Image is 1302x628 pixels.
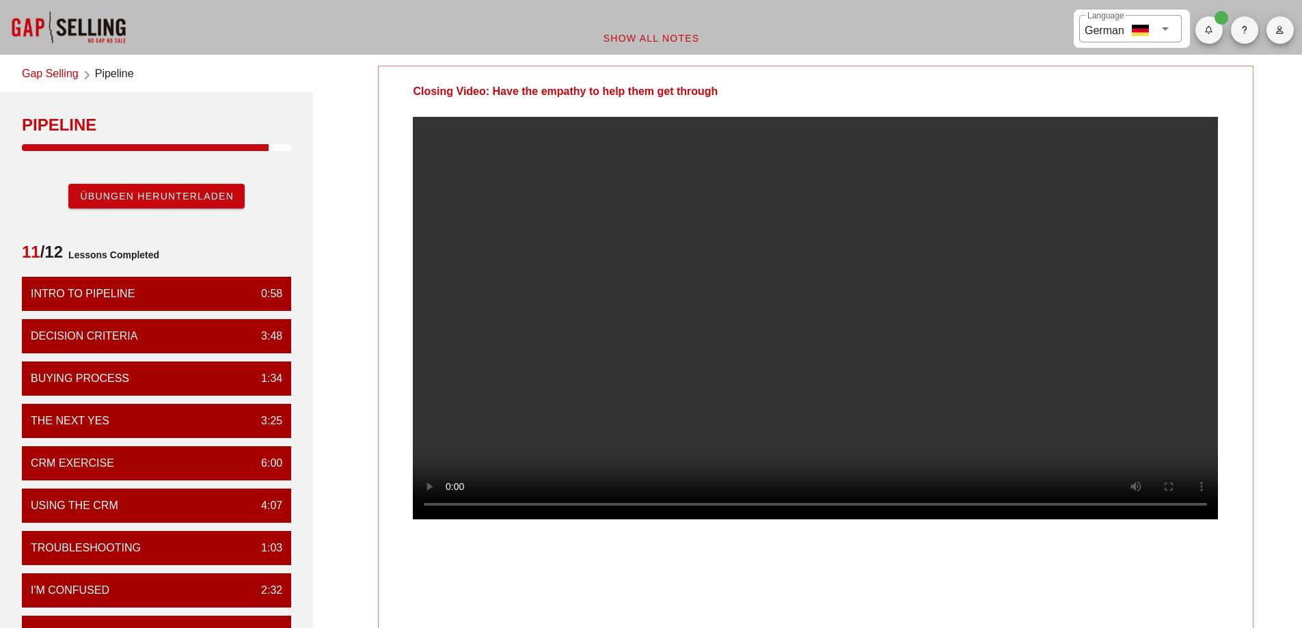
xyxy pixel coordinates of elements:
div: Intro to pipeline [31,286,135,302]
div: 6:00 [250,455,282,472]
span: /12 [22,241,63,269]
div: Troubleshooting [31,540,141,556]
a: Übungen herunterladen [68,184,245,208]
div: CRM Exercise [31,455,114,472]
div: 3:48 [250,328,282,344]
div: 3:25 [250,413,282,429]
div: German [1085,19,1124,39]
span: Pipeline [95,66,134,84]
div: Using the CRM [31,497,118,514]
div: 1:03 [250,540,282,556]
div: 2:32 [250,582,282,599]
span: Lessons Completed [63,241,159,269]
div: 0:58 [250,286,282,302]
span: Übungen herunterladen [79,191,234,202]
div: 1:34 [250,370,282,387]
div: Pipeline [22,114,291,136]
div: I'm Confused [31,582,109,599]
span: 11 [22,243,40,261]
span: Badge [1215,11,1228,25]
a: Gap Selling [22,66,79,84]
div: LanguageGerman [1079,15,1182,42]
span: Show All Notes [603,33,700,44]
div: Buying Process [31,370,129,387]
div: The Next Yes [31,413,109,429]
div: Decision Criteria [31,328,137,344]
button: Show All Notes [592,26,711,51]
label: Language [1087,11,1124,21]
div: 4:07 [250,497,282,514]
div: Closing Video: Have the empathy to help them get through [379,66,752,117]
